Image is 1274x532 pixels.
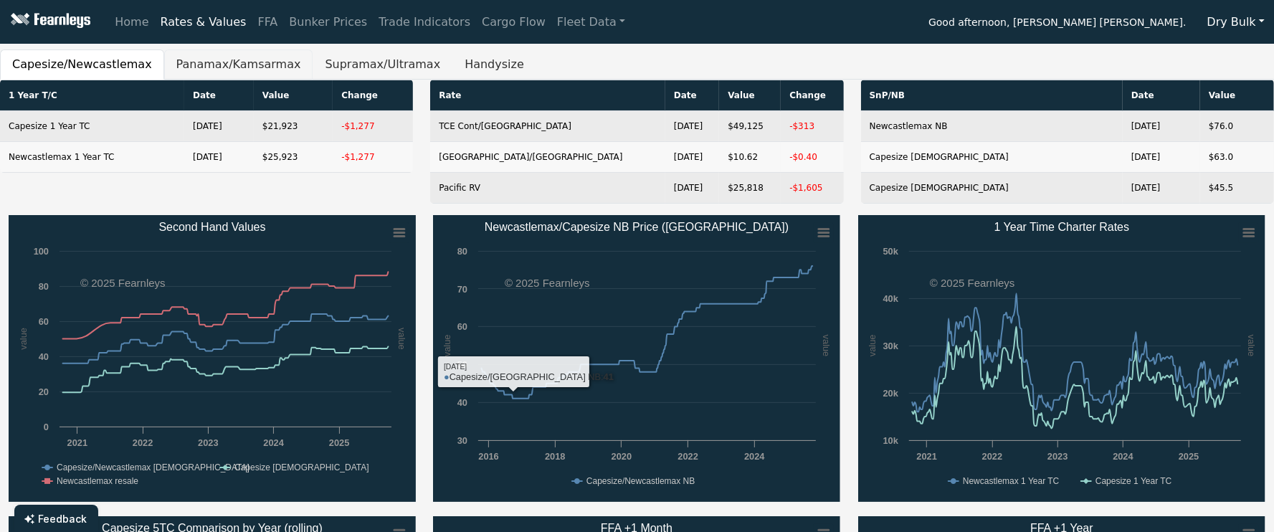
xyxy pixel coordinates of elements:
td: -$1,277 [333,142,413,173]
text: 1 Year Time Charter Rates [994,221,1129,233]
text: 40 [39,351,49,362]
text: 2022 [678,451,698,462]
td: [DATE] [1123,173,1200,204]
td: -$1,605 [781,173,843,204]
svg: Second Hand Values [9,215,416,502]
td: [DATE] [665,142,719,173]
td: [GEOGRAPHIC_DATA]/[GEOGRAPHIC_DATA] [430,142,665,173]
a: Rates & Values [155,8,252,37]
text: 20 [39,386,49,397]
td: $45.5 [1200,173,1274,204]
text: 70 [457,284,467,295]
text: © 2025 Fearnleys [505,277,590,289]
th: Date [184,80,254,111]
td: $49,125 [719,111,781,142]
text: 60 [39,316,49,327]
a: Fleet Data [551,8,631,37]
td: [DATE] [665,111,719,142]
text: 20k [883,388,898,399]
a: Home [109,8,154,37]
th: Change [333,80,413,111]
text: 2023 [198,437,218,448]
th: Value [1200,80,1274,111]
text: Second Hand Values [158,221,265,233]
button: Panamax/Kamsarmax [164,49,313,80]
td: [DATE] [184,111,254,142]
td: -$1,277 [333,111,413,142]
text: © 2025 Fearnleys [930,277,1015,289]
td: Pacific RV [430,173,665,204]
td: $10.62 [719,142,781,173]
button: Supramax/Ultramax [313,49,452,80]
text: 2020 [612,451,632,462]
text: 2025 [329,437,349,448]
th: Value [719,80,781,111]
text: 2016 [479,451,499,462]
text: 0 [44,422,49,432]
text: 2024 [744,451,765,462]
text: value [396,328,407,350]
text: value [1246,335,1257,357]
text: Capesize 1 Year TC [1095,476,1172,486]
td: Capesize [DEMOGRAPHIC_DATA] [861,142,1123,173]
text: 30k [883,341,898,351]
td: TCE Cont/[GEOGRAPHIC_DATA] [430,111,665,142]
th: Date [665,80,719,111]
text: value [442,335,452,357]
text: 10k [883,435,898,446]
td: Newcastlemax NB [861,111,1123,142]
td: $21,923 [254,111,333,142]
text: 30 [457,435,467,446]
td: $63.0 [1200,142,1274,173]
text: © 2025 Fearnleys [80,277,166,289]
td: [DATE] [1123,142,1200,173]
text: Newcastlemax 1 Year TC [963,476,1060,486]
text: Newcastlemax resale [57,476,138,486]
text: 2022 [982,451,1002,462]
td: -$313 [781,111,843,142]
text: 80 [39,281,49,292]
text: 100 [34,246,49,257]
text: 60 [457,321,467,332]
text: Newcastlemax/Capesize NB Price ([GEOGRAPHIC_DATA]) [485,221,789,234]
a: Bunker Prices [283,8,373,37]
text: 2024 [263,437,284,448]
text: value [821,335,832,357]
text: 2022 [133,437,153,448]
text: 2023 [1047,451,1068,462]
text: 80 [457,246,467,257]
th: Change [781,80,843,111]
a: Cargo Flow [476,8,551,37]
td: -$0.40 [781,142,843,173]
svg: Newcastlemax/Capesize NB Price (China) [433,215,840,502]
button: Handysize [452,49,536,80]
text: 2021 [916,451,936,462]
th: Rate [430,80,665,111]
text: 40k [883,293,898,304]
span: Good afternoon, [PERSON_NAME] [PERSON_NAME]. [928,11,1186,36]
text: 50k [883,246,898,257]
th: Date [1123,80,1200,111]
th: Value [254,80,333,111]
svg: 1 Year Time Charter Rates [858,215,1265,502]
text: Capesize/Newcastlemax [DEMOGRAPHIC_DATA] [57,462,249,472]
th: SnP/NB [861,80,1123,111]
td: $25,923 [254,142,333,173]
td: Capesize [DEMOGRAPHIC_DATA] [861,173,1123,204]
text: value [18,328,29,350]
a: FFA [252,8,284,37]
a: Trade Indicators [373,8,476,37]
text: value [867,335,878,357]
text: 50 [457,359,467,370]
td: [DATE] [1123,111,1200,142]
text: 40 [457,397,467,408]
td: $76.0 [1200,111,1274,142]
text: 2024 [1113,451,1133,462]
text: Capesize [DEMOGRAPHIC_DATA] [234,462,369,472]
td: $25,818 [719,173,781,204]
td: [DATE] [665,173,719,204]
button: Dry Bulk [1198,9,1274,36]
td: [DATE] [184,142,254,173]
text: 2025 [1179,451,1199,462]
text: 2021 [67,437,87,448]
